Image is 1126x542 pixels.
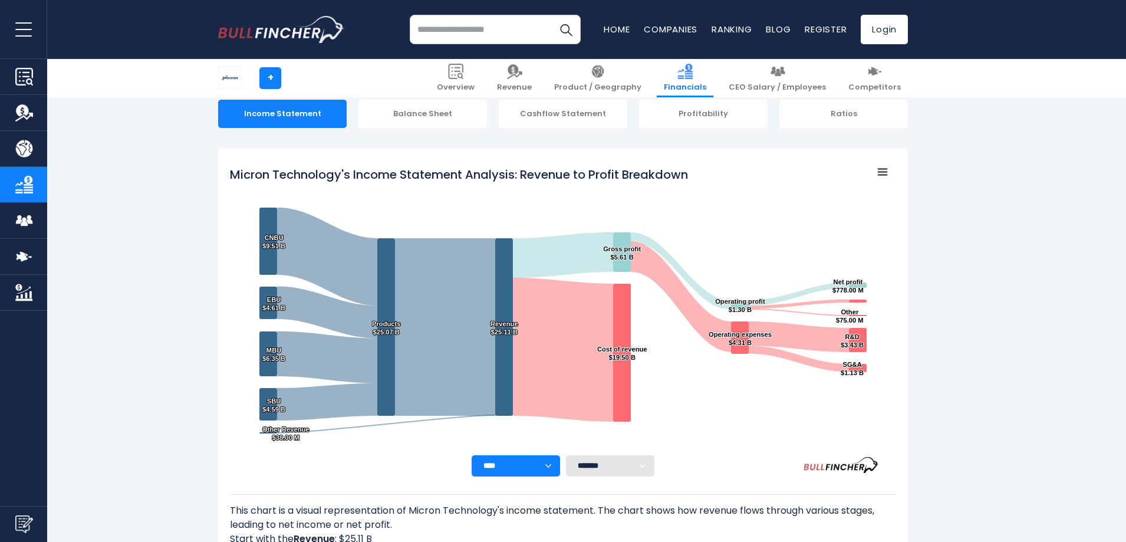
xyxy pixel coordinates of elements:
[841,333,864,349] text: R&D $3.43 B
[547,59,648,97] a: Product / Geography
[230,160,896,455] svg: Micron Technology's Income Statement Analysis: Revenue to Profit Breakdown
[805,23,847,35] a: Register
[639,100,768,128] div: Profitability
[603,245,641,261] text: Gross profit $5.61 B
[551,15,581,44] button: Search
[230,166,688,183] tspan: Micron Technology's Income Statement Analysis: Revenue to Profit Breakdown
[841,59,908,97] a: Competitors
[262,296,285,311] text: EBU $4.61 B
[779,100,908,128] div: Ratios
[499,100,627,128] div: Cashflow Statement
[861,15,908,44] a: Login
[497,83,532,93] span: Revenue
[832,278,864,294] text: Net profit $778.00 M
[262,234,285,249] text: CNBU $9.51 B
[372,320,401,336] text: Products $25.07 B
[490,59,539,97] a: Revenue
[766,23,791,35] a: Blog
[729,83,826,93] span: CEO Salary / Employees
[604,23,630,35] a: Home
[262,398,285,413] text: SBU $4.59 B
[709,331,772,346] text: Operating expenses $4.31 B
[597,346,647,361] text: Cost of revenue $19.50 B
[259,67,281,89] a: +
[715,298,765,313] text: Operating profit $1.30 B
[657,59,713,97] a: Financials
[262,347,285,362] text: MBU $6.35 B
[554,83,641,93] span: Product / Geography
[848,83,901,93] span: Competitors
[358,100,487,128] div: Balance Sheet
[430,59,482,97] a: Overview
[722,59,833,97] a: CEO Salary / Employees
[262,426,310,441] text: Other Revenue $38.00 M
[437,83,475,93] span: Overview
[644,23,697,35] a: Companies
[219,67,241,89] img: MU logo
[712,23,752,35] a: Ranking
[836,308,864,324] text: Other $75.00 M
[218,16,345,43] img: bullfincher logo
[841,361,864,376] text: SG&A $1.13 B
[664,83,706,93] span: Financials
[218,16,345,43] a: Go to homepage
[490,320,518,336] text: Revenue $25.11 B
[218,100,347,128] div: Income Statement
